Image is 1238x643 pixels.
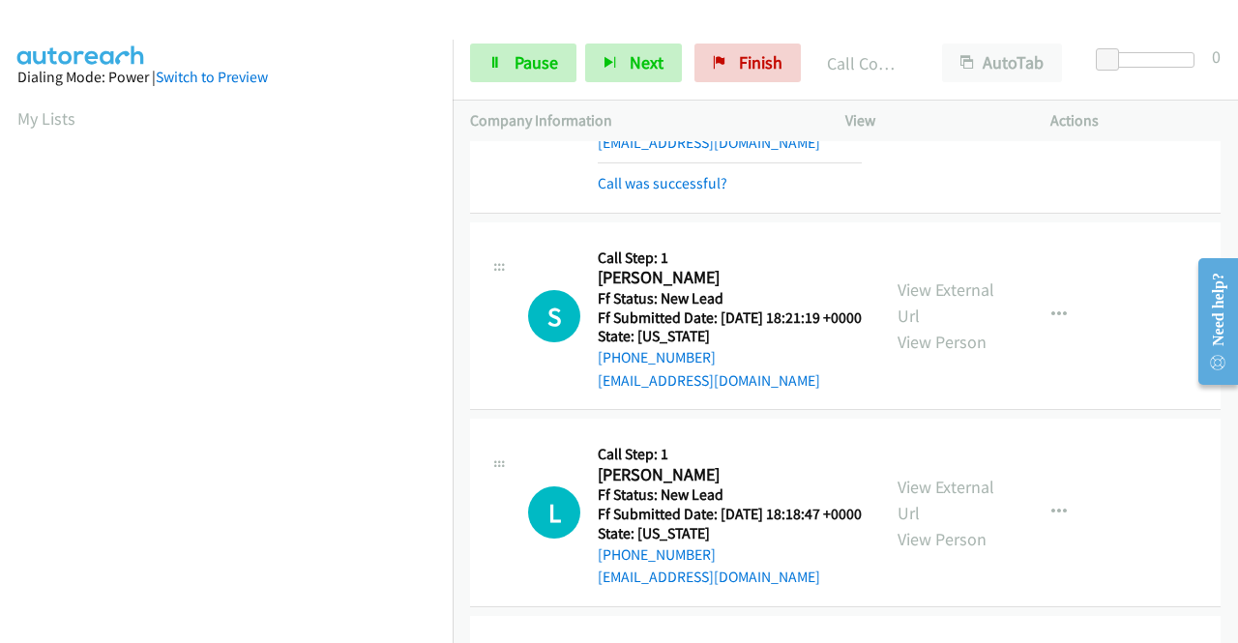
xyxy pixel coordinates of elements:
[598,568,820,586] a: [EMAIL_ADDRESS][DOMAIN_NAME]
[17,107,75,130] a: My Lists
[598,485,862,505] h5: Ff Status: New Lead
[598,371,820,390] a: [EMAIL_ADDRESS][DOMAIN_NAME]
[598,327,862,346] h5: State: [US_STATE]
[156,68,268,86] a: Switch to Preview
[598,545,716,564] a: [PHONE_NUMBER]
[585,44,682,82] button: Next
[1183,245,1238,398] iframe: Resource Center
[739,51,782,73] span: Finish
[598,248,862,268] h5: Call Step: 1
[17,66,435,89] div: Dialing Mode: Power |
[528,486,580,539] h1: L
[598,133,820,152] a: [EMAIL_ADDRESS][DOMAIN_NAME]
[942,44,1062,82] button: AutoTab
[898,476,994,524] a: View External Url
[598,308,862,328] h5: Ff Submitted Date: [DATE] 18:21:19 +0000
[598,524,862,543] h5: State: [US_STATE]
[898,528,987,550] a: View Person
[827,50,907,76] p: Call Completed
[598,464,856,486] h2: [PERSON_NAME]
[598,505,862,524] h5: Ff Submitted Date: [DATE] 18:18:47 +0000
[528,290,580,342] h1: S
[598,174,727,192] a: Call was successful?
[515,51,558,73] span: Pause
[598,289,862,308] h5: Ff Status: New Lead
[598,348,716,366] a: [PHONE_NUMBER]
[845,109,1016,132] p: View
[470,109,811,132] p: Company Information
[898,331,987,353] a: View Person
[1105,52,1194,68] div: Delay between calls (in seconds)
[598,267,856,289] h2: [PERSON_NAME]
[1050,109,1221,132] p: Actions
[598,445,862,464] h5: Call Step: 1
[528,290,580,342] div: The call is yet to be attempted
[1212,44,1221,70] div: 0
[528,486,580,539] div: The call is yet to be attempted
[630,51,663,73] span: Next
[898,278,994,327] a: View External Url
[694,44,801,82] a: Finish
[470,44,576,82] a: Pause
